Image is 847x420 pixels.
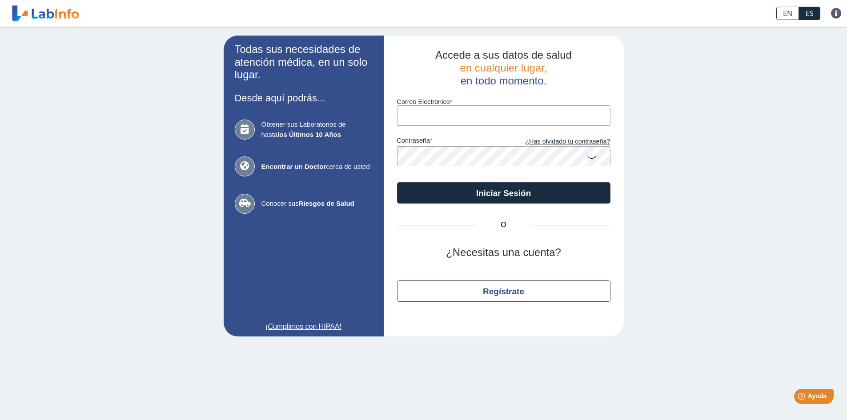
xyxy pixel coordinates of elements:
[261,163,326,170] b: Encontrar un Doctor
[799,7,820,20] a: ES
[235,43,373,81] h2: Todas sus necesidades de atención médica, en un solo lugar.
[435,49,572,61] span: Accede a sus datos de salud
[776,7,799,20] a: EN
[768,385,837,410] iframe: Help widget launcher
[277,131,341,138] b: los Últimos 10 Años
[261,120,373,140] span: Obtener sus Laboratorios de hasta
[460,62,547,74] span: en cualquier lugar,
[235,92,373,104] h3: Desde aquí podrás...
[261,199,373,209] span: Conocer sus
[397,98,610,105] label: Correo Electronico
[397,137,504,147] label: contraseña
[261,162,373,172] span: cerca de usted
[477,220,530,230] span: O
[235,321,373,332] a: ¡Cumplimos con HIPAA!
[397,182,610,204] button: Iniciar Sesión
[461,75,546,87] span: en todo momento.
[397,246,610,259] h2: ¿Necesitas una cuenta?
[299,200,354,207] b: Riesgos de Salud
[397,280,610,302] button: Regístrate
[504,137,610,147] a: ¿Has olvidado tu contraseña?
